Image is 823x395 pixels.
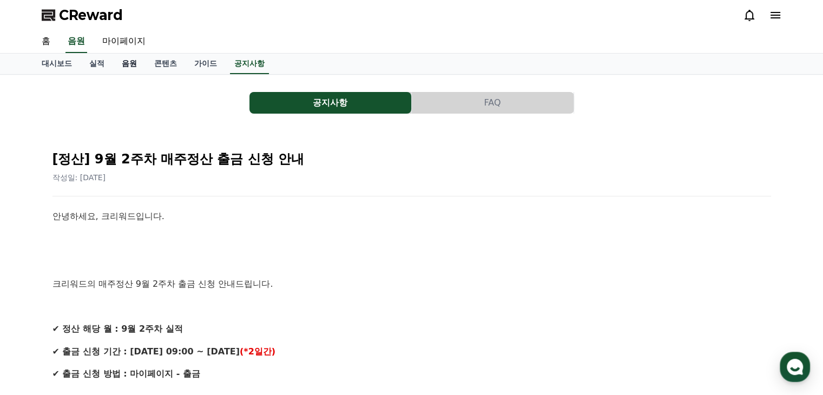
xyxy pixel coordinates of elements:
strong: ✔ 출금 신청 방법 : 마이페이지 - 출금 [52,368,200,379]
a: 실적 [81,54,113,74]
span: 설정 [167,321,180,330]
button: 공지사항 [249,92,411,114]
span: 홈 [34,321,41,330]
a: 음원 [65,30,87,53]
a: 공지사항 [249,92,412,114]
a: FAQ [412,92,574,114]
a: CReward [42,6,123,24]
a: 가이드 [186,54,226,74]
button: FAQ [412,92,574,114]
strong: (*2일간) [240,346,275,357]
span: 대화 [99,322,112,331]
a: 홈 [33,30,59,53]
strong: ✔ 출금 신청 기간 : [DATE] 09:00 ~ [DATE] [52,346,240,357]
a: 공지사항 [230,54,269,74]
p: 안녕하세요, 크리워드입니다. [52,209,771,223]
a: 대화 [71,305,140,332]
a: 음원 [113,54,146,74]
span: CReward [59,6,123,24]
strong: ✔ 정산 해당 월 : 9월 2주차 실적 [52,324,183,334]
h2: [정산] 9월 2주차 매주정산 출금 신청 안내 [52,150,771,168]
a: 콘텐츠 [146,54,186,74]
a: 홈 [3,305,71,332]
a: 마이페이지 [94,30,154,53]
a: 대시보드 [33,54,81,74]
a: 설정 [140,305,208,332]
p: 크리워드의 매주정산 9월 2주차 출금 신청 안내드립니다. [52,277,771,291]
span: 작성일: [DATE] [52,173,106,182]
